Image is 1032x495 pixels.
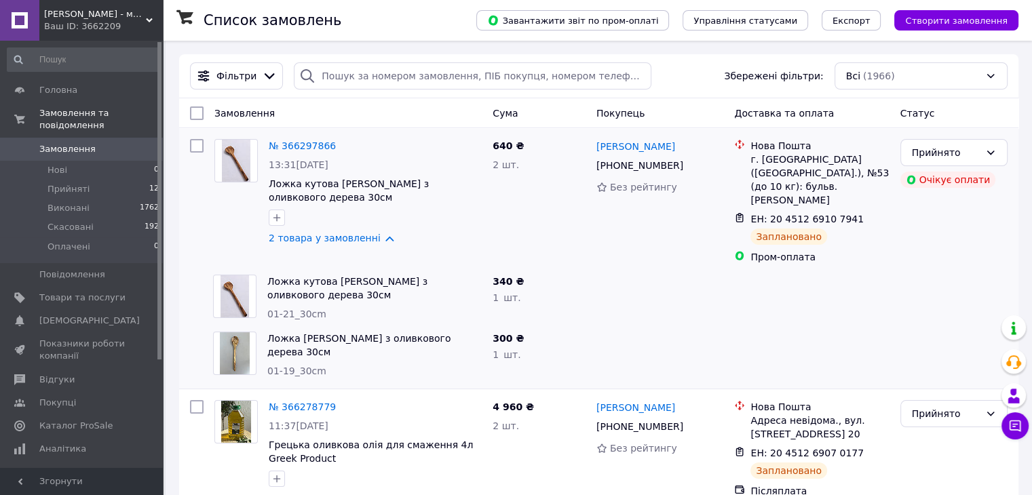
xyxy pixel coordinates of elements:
span: Скасовані [47,221,94,233]
button: Завантажити звіт по пром-оплаті [476,10,669,31]
span: ЕН: 20 4512 6910 7941 [750,214,864,224]
span: 2 шт. [493,420,519,431]
img: Фото товару [221,275,249,317]
span: Нові [47,164,67,176]
span: 1 шт. [493,292,520,303]
span: 2 шт. [493,159,519,170]
div: Заплановано [750,229,827,245]
span: 13:31[DATE] [269,159,328,170]
span: Каталог ProSale [39,420,113,432]
span: [DEMOGRAPHIC_DATA] [39,315,140,327]
span: 01-19_30cm [267,365,326,376]
span: Виконані [47,202,90,214]
div: Нова Пошта [750,139,889,153]
h1: Список замовлень [204,12,341,28]
span: Створити замовлення [905,16,1008,26]
div: Очікує оплати [900,172,996,188]
a: Ложка кутова [PERSON_NAME] з оливкового дерева 30см [267,276,427,300]
span: Замовлення та повідомлення [39,107,163,132]
span: Товари та послуги [39,292,126,304]
a: [PERSON_NAME] [596,401,675,414]
span: Всі [846,69,860,83]
span: 640 ₴ [493,140,524,151]
a: № 366278779 [269,401,336,412]
span: Прийняті [47,183,90,195]
span: 12 [149,183,159,195]
div: Прийнято [912,406,980,421]
span: 0 [154,241,159,253]
a: [PERSON_NAME] [596,140,675,153]
span: 192 [145,221,159,233]
span: Cума [493,108,518,119]
a: Фото товару [214,139,258,182]
span: 1762 [140,202,159,214]
span: Статус [900,108,935,119]
span: 340 ₴ [493,276,524,287]
span: Замовлення [214,108,275,119]
img: Фото товару [220,332,250,374]
button: Створити замовлення [894,10,1018,31]
button: Чат з покупцем [1001,412,1029,439]
div: Прийнято [912,145,980,160]
span: Покупець [596,108,645,119]
span: Аналітика [39,443,86,455]
span: Повідомлення [39,269,105,281]
span: Показники роботи компанії [39,338,126,362]
div: Адреса невідома., вул. [STREET_ADDRESS] 20 [750,414,889,441]
span: Відгуки [39,374,75,386]
span: (1966) [863,71,895,81]
input: Пошук [7,47,160,72]
span: 4 960 ₴ [493,401,534,412]
span: Замовлення [39,143,96,155]
span: Фільтри [216,69,256,83]
span: Оплачені [47,241,90,253]
span: 01-21_30cm [267,309,326,319]
span: Інструменти веб-майстра та SEO [39,466,126,490]
span: Експорт [833,16,871,26]
a: 2 товара у замовленні [269,233,381,243]
span: Управління статусами [693,16,797,26]
span: ЕН: 20 4512 6907 0177 [750,448,864,458]
button: Експорт [822,10,881,31]
div: Ваш ID: 3662209 [44,20,163,33]
img: Фото товару [222,140,250,182]
div: [PHONE_NUMBER] [594,156,686,175]
span: Доставка та оплата [734,108,834,119]
a: Фото товару [214,400,258,443]
a: Ложка [PERSON_NAME] з оливкового дерева 30см [267,333,451,357]
a: Грецька оливкова олія для смаження 4л Greek Product [269,439,473,464]
div: Нова Пошта [750,400,889,414]
span: Збережені фільтри: [724,69,823,83]
span: 11:37[DATE] [269,420,328,431]
div: Заплановано [750,462,827,479]
div: Пром-оплата [750,250,889,264]
span: 300 ₴ [493,333,524,344]
span: 0 [154,164,159,176]
span: Головна [39,84,77,96]
span: Без рейтингу [610,182,677,193]
span: 1 шт. [493,349,520,360]
a: Створити замовлення [881,14,1018,25]
a: № 366297866 [269,140,336,151]
span: Завантажити звіт по пром-оплаті [487,14,658,26]
img: Фото товару [221,401,252,443]
div: г. [GEOGRAPHIC_DATA] ([GEOGRAPHIC_DATA].), №53 (до 10 кг): бульв. [PERSON_NAME] [750,153,889,207]
span: Без рейтингу [610,443,677,454]
button: Управління статусами [683,10,808,31]
input: Пошук за номером замовлення, ПІБ покупця, номером телефону, Email, номером накладної [294,62,651,90]
div: [PHONE_NUMBER] [594,417,686,436]
span: Покупці [39,397,76,409]
span: Oliver - магазин середземноморських товарів [44,8,146,20]
a: Ложка кутова [PERSON_NAME] з оливкового дерева 30см [269,178,429,203]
